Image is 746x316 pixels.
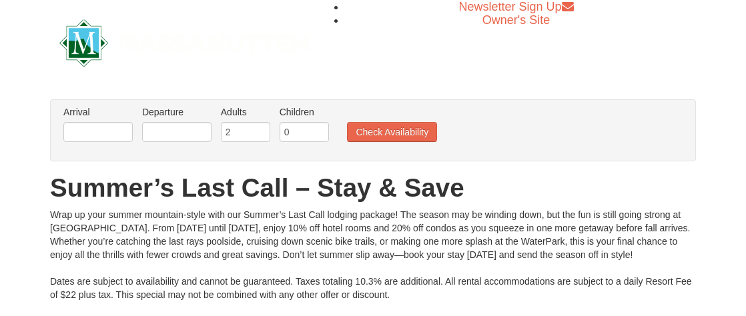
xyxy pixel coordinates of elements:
button: Check Availability [347,122,437,142]
a: Massanutten Resort [59,25,309,57]
a: Owner's Site [482,13,550,27]
label: Children [280,105,329,119]
label: Adults [221,105,270,119]
label: Arrival [63,105,133,119]
label: Departure [142,105,212,119]
img: Massanutten Resort Logo [59,19,309,67]
h1: Summer’s Last Call – Stay & Save [50,175,696,201]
